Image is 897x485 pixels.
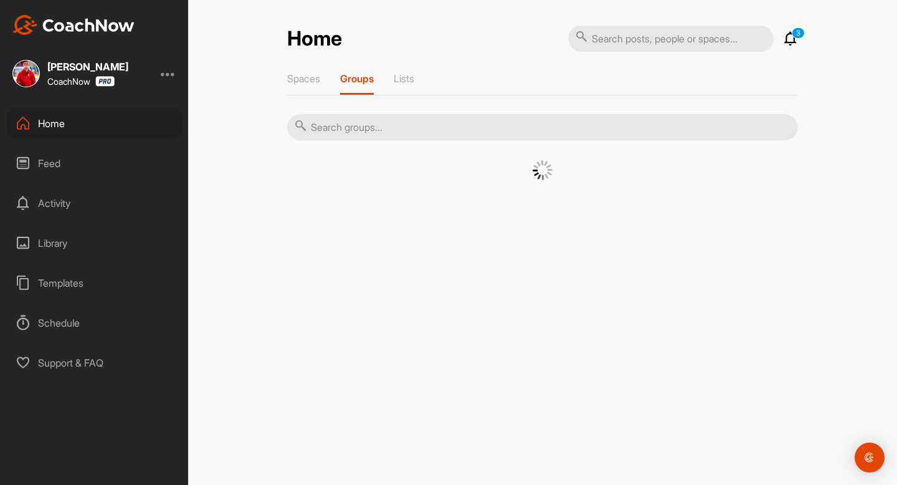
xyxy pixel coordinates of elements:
img: square_4d0d46e9a99f49d86489af61533dfc4d.jpg [12,60,40,87]
div: Library [7,228,183,259]
div: Activity [7,188,183,219]
h2: Home [287,27,342,51]
div: Open Intercom Messenger [855,443,885,473]
div: Home [7,108,183,139]
div: Templates [7,267,183,299]
div: CoachNow [47,76,115,87]
p: 3 [792,27,805,39]
p: Groups [340,72,374,85]
img: G6gVgL6ErOh57ABN0eRmCEwV0I4iEi4d8EwaPGI0tHgoAbU4EAHFLEQAh+QQFCgALACwIAA4AGAASAAAEbHDJSesaOCdk+8xg... [533,160,553,180]
div: [PERSON_NAME] [47,62,128,72]
p: Lists [394,72,414,85]
input: Search posts, people or spaces... [568,26,774,52]
img: CoachNow Pro [95,76,115,87]
img: CoachNow [12,15,135,35]
div: Feed [7,148,183,179]
div: Schedule [7,307,183,339]
div: Support & FAQ [7,347,183,378]
input: Search groups... [287,114,798,140]
p: Spaces [287,72,320,85]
